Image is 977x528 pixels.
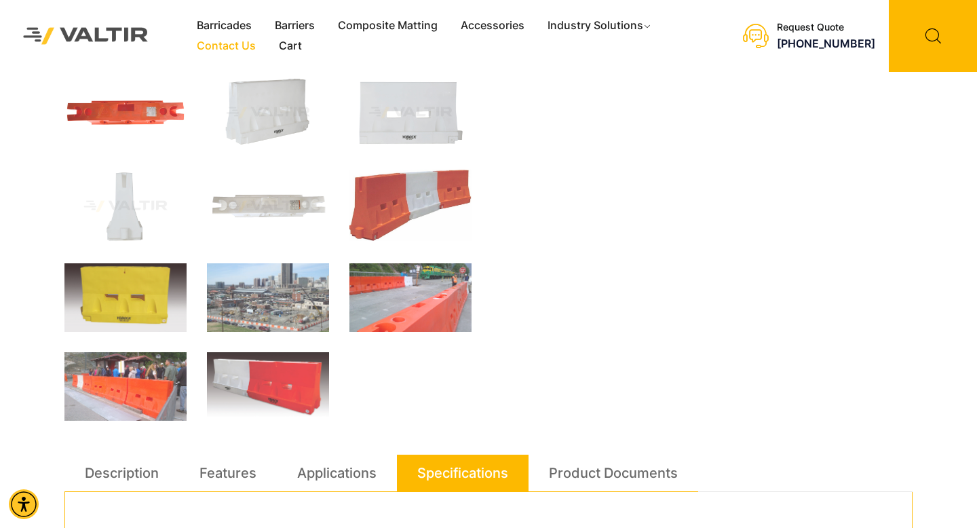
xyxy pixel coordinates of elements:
a: Cart [267,36,313,56]
a: Composite Matting [326,16,449,36]
a: Product Documents [549,455,678,491]
a: Barricades [185,16,263,36]
img: A segmented traffic barrier with orange and white sections, designed for road safety and traffic ... [349,170,472,241]
a: Contact Us [185,36,267,56]
a: call (888) 496-3625 [777,37,875,50]
a: Features [199,455,256,491]
a: Specifications [417,455,508,491]
img: Valtir Rentals [10,14,161,57]
a: Industry Solutions [536,16,664,36]
img: A construction site with heavy machinery, surrounded by buildings and a city skyline in the backg... [207,263,329,332]
a: Barriers [263,16,326,36]
img: A white plastic barrier with a smooth surface, featuring cutouts and a logo, designed for safety ... [207,76,329,149]
img: Two traffic barriers, one white and one orange, with a logo, designed for road safety and separat... [207,352,329,421]
div: Request Quote [777,22,875,33]
img: A white plastic docking station with two rectangular openings and a logo at the bottom. [349,76,472,149]
img: A crowd gathers near orange barricades in front of an information booth, with a mountainous backd... [64,352,187,421]
img: A bright yellow dock bumper with a smooth surface and cutouts, designed for protecting dock areas. [64,263,187,332]
img: A row of orange and white barriers blocks a road, with people nearby and a green train in the bac... [349,263,472,332]
img: A white plastic component with cutouts and a label, likely used in machinery or equipment. [207,170,329,243]
img: An orange plastic barrier with openings on both ends, designed for traffic control or safety purp... [64,76,187,149]
img: A white plastic component with a tapered design, likely used as a part or accessory in machinery ... [64,170,187,243]
a: Accessories [449,16,536,36]
a: Description [85,455,159,491]
a: Applications [297,455,377,491]
div: Accessibility Menu [9,489,39,519]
